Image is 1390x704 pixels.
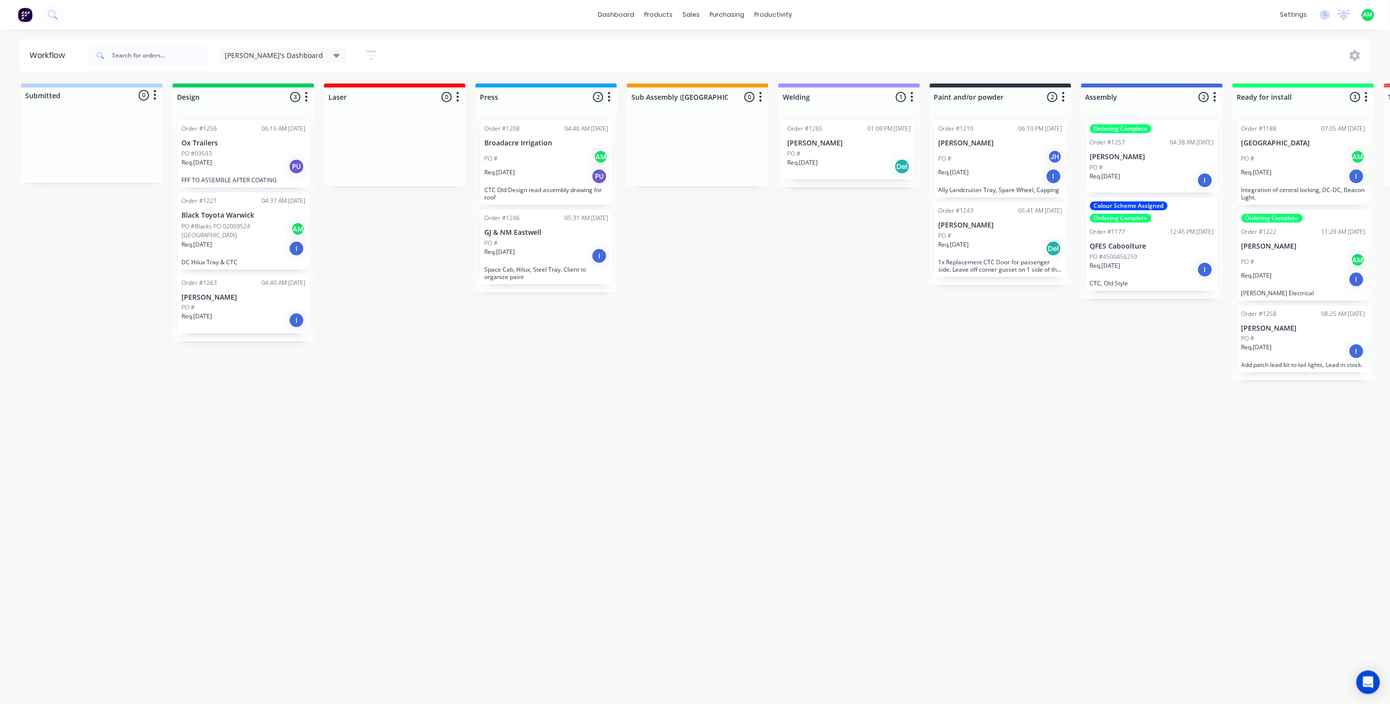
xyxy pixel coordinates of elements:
div: I [1197,172,1213,188]
div: 07:05 AM [DATE] [1322,124,1365,133]
p: PO #Blacks PO 02009524 [GEOGRAPHIC_DATA] [181,222,291,240]
p: Req. [DATE] [484,248,515,256]
div: Order #124605:31 AM [DATE]GJ & NM EastwellPO #Req.[DATE]ISpace Cab, Hilux, Steel Tray. Client to ... [480,210,612,284]
div: PU [289,159,304,174]
div: Ordering Complete [1090,214,1152,223]
div: AM [1351,149,1365,164]
p: Req. [DATE] [181,240,212,249]
p: [PERSON_NAME] [1242,242,1365,251]
p: PO # [787,149,800,158]
p: PO # [1090,163,1103,172]
div: Order #1188 [1242,124,1277,133]
div: Order #1257 [1090,138,1125,147]
p: 1x Replacement CTC Door for passenger side. Leave off corner gusset on 1 side of the door for cle... [939,258,1063,273]
div: 04:37 AM [DATE] [262,197,305,205]
div: productivity [749,7,797,22]
div: Order #1246 [484,214,520,223]
div: Order #1243 [939,206,974,215]
div: 04:38 AM [DATE] [1170,138,1214,147]
div: Order #1263 [181,279,217,287]
p: [PERSON_NAME] [787,139,911,147]
p: Req. [DATE] [1090,261,1121,270]
div: Order #1221 [181,197,217,205]
div: 01:09 PM [DATE] [867,124,911,133]
span: AM [1363,10,1373,19]
p: [PERSON_NAME] [939,139,1063,147]
div: Order #120804:46 AM [DATE]Broadacre IrrigationPO #AMReq.[DATE]PUCTC Old Design read assembly draw... [480,120,612,205]
p: PO #4500456259 [1090,253,1138,261]
p: DC Hilux Tray & CTC [181,258,305,266]
div: Colour Scheme Assigned [1090,201,1168,210]
p: [PERSON_NAME] [939,221,1063,229]
div: 12:45 PM [DATE] [1170,227,1214,236]
p: Req. [DATE] [1242,343,1272,352]
div: Ordering CompleteOrder #122211:29 AM [DATE][PERSON_NAME]PO #AMReq.[DATE]I[PERSON_NAME] Electrical [1238,210,1369,301]
p: CTC, Old Style [1090,280,1214,287]
p: [PERSON_NAME] [181,293,305,302]
div: 04:40 AM [DATE] [262,279,305,287]
p: PO # [1242,154,1255,163]
div: Order #121006:10 PM [DATE][PERSON_NAME]PO #JHReq.[DATE]IAlly Landcruiser Tray, Spare Wheel, Capping [935,120,1066,197]
p: [PERSON_NAME] Electrical [1242,289,1365,297]
p: Ally Landcruiser Tray, Spare Wheel, Capping [939,186,1063,194]
div: Order #1177 [1090,227,1125,236]
div: Order #126501:09 PM [DATE][PERSON_NAME]PO #Req.[DATE]Del [783,120,915,179]
div: Order #1265 [787,124,823,133]
p: Broadacre Irrigation [484,139,608,147]
p: Req. [DATE] [787,158,818,167]
div: Ordering Complete [1242,214,1303,223]
img: Factory [18,7,32,22]
div: I [1197,262,1213,278]
p: PO # [1242,334,1255,343]
div: AM [1351,253,1365,267]
p: Req. [DATE] [1242,168,1272,177]
p: Req. [DATE] [181,158,212,167]
div: settings [1275,7,1312,22]
div: products [639,7,678,22]
div: AM [593,149,608,164]
div: Ordering Complete [1090,124,1152,133]
div: I [289,241,304,256]
p: FFF TO ASSEMBLE AFTER COATING [181,176,305,184]
div: Del [894,159,910,174]
div: 05:41 AM [DATE] [1019,206,1063,215]
div: 06:10 PM [DATE] [1019,124,1063,133]
div: AM [291,222,305,236]
div: JH [1048,149,1063,164]
p: Req. [DATE] [181,312,212,321]
div: PU [591,169,607,184]
div: Workflow [30,50,70,61]
p: PO # [1242,257,1255,266]
div: Order #1222 [1242,227,1277,236]
div: Order #1210 [939,124,974,133]
div: 11:29 AM [DATE] [1322,227,1365,236]
div: I [1349,343,1364,359]
div: Order #126304:40 AM [DATE][PERSON_NAME]PO #Req.[DATE]I [177,275,309,334]
p: Req. [DATE] [939,240,969,249]
p: PO # [484,154,498,163]
div: 06:15 AM [DATE] [262,124,305,133]
p: CTC Old Design read assembly drawing for roof [484,186,608,201]
p: Req. [DATE] [484,168,515,177]
p: PO #09593 [181,149,212,158]
p: [GEOGRAPHIC_DATA] [1242,139,1365,147]
div: I [591,248,607,264]
p: Req. [DATE] [1090,172,1121,181]
p: Integration of central locking, DC-DC, Beacon Light. [1242,186,1365,201]
div: Order #118807:05 AM [DATE][GEOGRAPHIC_DATA]PO #AMReq.[DATE]IIntegration of central locking, DC-DC... [1238,120,1369,205]
div: I [1349,272,1364,287]
div: I [1349,169,1364,184]
div: Open Intercom Messenger [1357,671,1380,694]
p: QFES Caboolture [1090,242,1214,251]
p: PO # [939,154,952,163]
p: Ox Trailers [181,139,305,147]
div: 08:25 AM [DATE] [1322,310,1365,318]
p: PO # [939,231,952,240]
a: dashboard [593,7,639,22]
input: Search for orders... [112,46,209,65]
p: Req. [DATE] [1242,271,1272,280]
div: Order #125808:25 AM [DATE][PERSON_NAME]PO #Req.[DATE]IAdd patch lead kit to tail lights, Lead in ... [1238,306,1369,373]
div: Del [1046,241,1062,256]
div: Order #1208 [484,124,520,133]
div: 04:46 AM [DATE] [564,124,608,133]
